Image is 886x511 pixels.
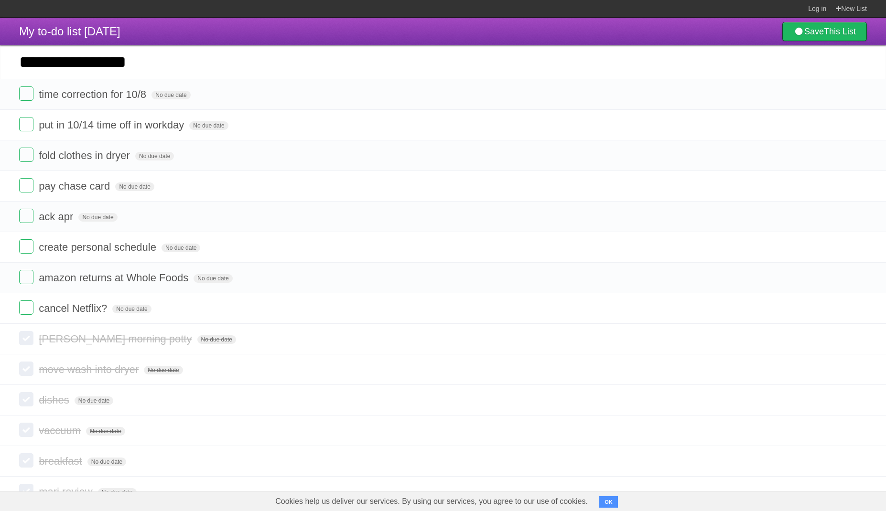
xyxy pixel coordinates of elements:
span: No due date [87,458,126,466]
span: create personal schedule [39,241,159,253]
label: Done [19,239,33,254]
span: pay chase card [39,180,112,192]
span: time correction for 10/8 [39,88,149,100]
span: No due date [75,396,113,405]
label: Done [19,484,33,498]
label: Done [19,148,33,162]
label: Done [19,178,33,192]
b: This List [824,27,856,36]
span: amazon returns at Whole Foods [39,272,191,284]
span: No due date [144,366,183,374]
label: Done [19,300,33,315]
span: No due date [135,152,174,160]
span: cancel Netflix? [39,302,109,314]
button: OK [599,496,618,508]
span: [PERSON_NAME] morning potty [39,333,194,345]
span: No due date [112,305,151,313]
label: Done [19,453,33,468]
span: breakfast [39,455,85,467]
span: vaccuum [39,425,83,436]
span: No due date [86,427,125,436]
span: fold clothes in dryer [39,149,132,161]
span: No due date [197,335,236,344]
span: ack apr [39,211,76,223]
span: No due date [151,91,190,99]
span: No due date [115,182,154,191]
span: No due date [78,213,117,222]
span: My to-do list [DATE] [19,25,120,38]
label: Done [19,423,33,437]
label: Done [19,209,33,223]
span: mari review [39,486,95,498]
span: No due date [194,274,232,283]
span: Cookies help us deliver our services. By using our services, you agree to our use of cookies. [266,492,597,511]
label: Done [19,86,33,101]
span: No due date [162,244,200,252]
span: move wash into dryer [39,363,141,375]
label: Done [19,392,33,406]
a: SaveThis List [782,22,867,41]
span: dishes [39,394,72,406]
label: Done [19,362,33,376]
span: No due date [189,121,228,130]
label: Done [19,270,33,284]
label: Done [19,331,33,345]
span: put in 10/14 time off in workday [39,119,186,131]
label: Done [19,117,33,131]
span: No due date [98,488,137,497]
